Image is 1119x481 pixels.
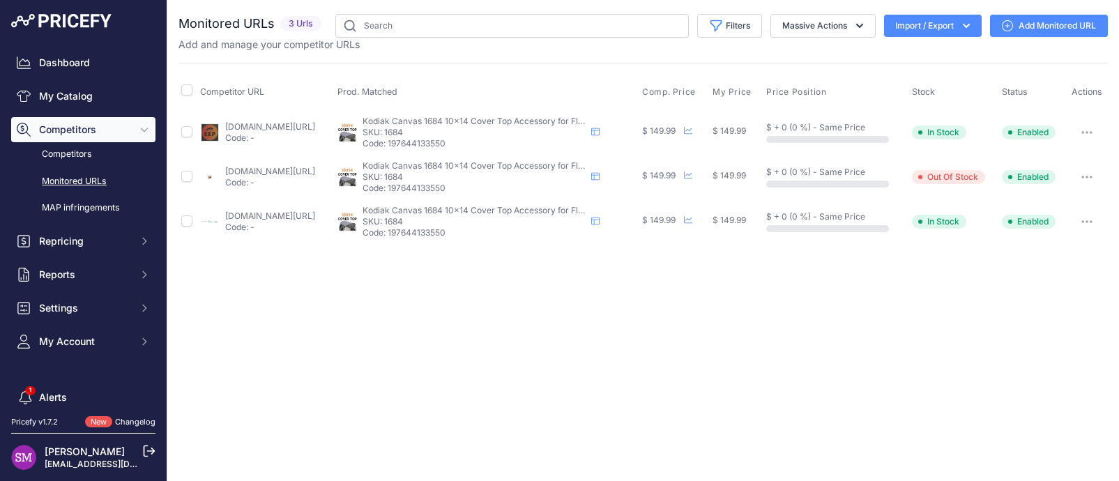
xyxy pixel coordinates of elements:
[713,125,746,136] span: $ 149.99
[225,121,315,132] a: [DOMAIN_NAME][URL]
[11,196,155,220] a: MAP infringements
[225,132,315,144] p: Code: -
[39,268,130,282] span: Reports
[912,170,985,184] span: Out Of Stock
[11,142,155,167] a: Competitors
[770,14,876,38] button: Massive Actions
[363,216,586,227] p: SKU: 1684
[11,229,155,254] button: Repricing
[697,14,762,38] button: Filters
[178,38,360,52] p: Add and manage your competitor URLs
[200,86,264,97] span: Competitor URL
[39,301,130,315] span: Settings
[11,14,112,28] img: Pricefy Logo
[363,227,586,238] p: Code: 197644133550
[642,170,676,181] span: $ 149.99
[766,86,829,98] button: Price Position
[337,86,397,97] span: Prod. Matched
[713,86,754,98] button: My Price
[11,296,155,321] button: Settings
[642,86,696,98] span: Comp. Price
[766,122,865,132] span: $ + 0 (0 %) - Same Price
[45,445,125,457] a: [PERSON_NAME]
[11,117,155,142] button: Competitors
[225,177,315,188] p: Code: -
[363,116,631,126] span: Kodiak Canvas 1684 10x14 Cover Top Accessory for Flex Bow Tents
[280,16,321,32] span: 3 Urls
[363,183,586,194] p: Code: 197644133550
[642,86,699,98] button: Comp. Price
[642,125,676,136] span: $ 149.99
[766,167,865,177] span: $ + 0 (0 %) - Same Price
[363,138,586,149] p: Code: 197644133550
[363,160,631,171] span: Kodiak Canvas 1684 10x14 Cover Top Accessory for Flex Bow Tents
[713,215,746,225] span: $ 149.99
[115,417,155,427] a: Changelog
[11,50,155,463] nav: Sidebar
[11,262,155,287] button: Reports
[642,215,676,225] span: $ 149.99
[225,211,315,221] a: [DOMAIN_NAME][URL]
[335,14,689,38] input: Search
[85,416,112,428] span: New
[11,169,155,194] a: Monitored URLs
[912,125,966,139] span: In Stock
[363,171,586,183] p: SKU: 1684
[912,215,966,229] span: In Stock
[11,416,58,428] div: Pricefy v1.7.2
[225,222,315,233] p: Code: -
[39,123,130,137] span: Competitors
[1002,170,1056,184] span: Enabled
[1002,125,1056,139] span: Enabled
[1002,86,1028,97] span: Status
[39,234,130,248] span: Repricing
[884,15,982,37] button: Import / Export
[225,166,315,176] a: [DOMAIN_NAME][URL]
[11,385,155,410] a: Alerts
[766,86,826,98] span: Price Position
[45,459,190,469] a: [EMAIL_ADDRESS][DOMAIN_NAME]
[363,205,631,215] span: Kodiak Canvas 1684 10x14 Cover Top Accessory for Flex Bow Tents
[363,127,586,138] p: SKU: 1684
[11,50,155,75] a: Dashboard
[713,170,746,181] span: $ 149.99
[11,329,155,354] button: My Account
[912,86,935,97] span: Stock
[11,84,155,109] a: My Catalog
[990,15,1108,37] a: Add Monitored URL
[39,335,130,349] span: My Account
[178,14,275,33] h2: Monitored URLs
[713,86,752,98] span: My Price
[1072,86,1102,97] span: Actions
[766,211,865,222] span: $ + 0 (0 %) - Same Price
[1002,215,1056,229] span: Enabled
